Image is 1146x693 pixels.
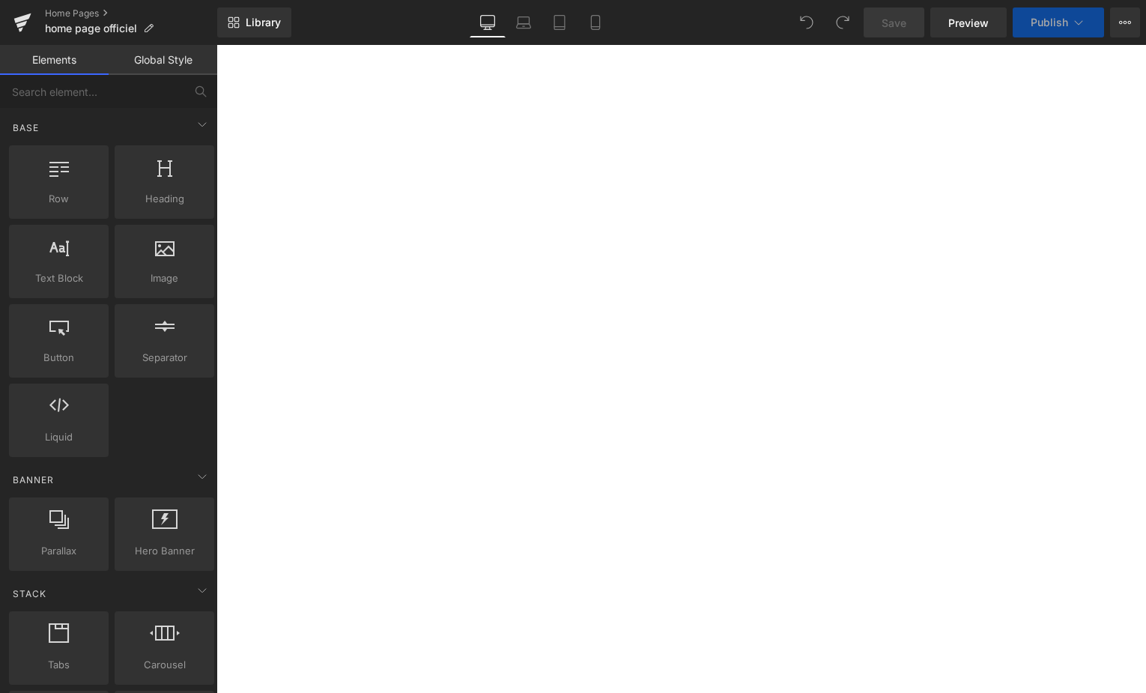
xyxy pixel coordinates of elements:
a: Laptop [506,7,542,37]
a: Tablet [542,7,577,37]
span: Base [11,121,40,135]
a: Preview [930,7,1007,37]
span: Save [882,15,906,31]
span: Parallax [13,543,104,559]
span: Row [13,191,104,207]
span: Tabs [13,657,104,673]
span: Separator [119,350,210,366]
span: Hero Banner [119,543,210,559]
a: New Library [217,7,291,37]
span: Banner [11,473,55,487]
span: Stack [11,587,48,601]
span: Carousel [119,657,210,673]
span: Button [13,350,104,366]
span: Preview [948,15,989,31]
button: Publish [1013,7,1104,37]
span: Heading [119,191,210,207]
span: Text Block [13,270,104,286]
button: More [1110,7,1140,37]
span: Image [119,270,210,286]
span: home page officiel [45,22,137,34]
button: Redo [828,7,858,37]
a: Mobile [577,7,613,37]
a: Desktop [470,7,506,37]
button: Undo [792,7,822,37]
a: Home Pages [45,7,217,19]
span: Liquid [13,429,104,445]
span: Publish [1031,16,1068,28]
span: Library [246,16,281,29]
a: Global Style [109,45,217,75]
